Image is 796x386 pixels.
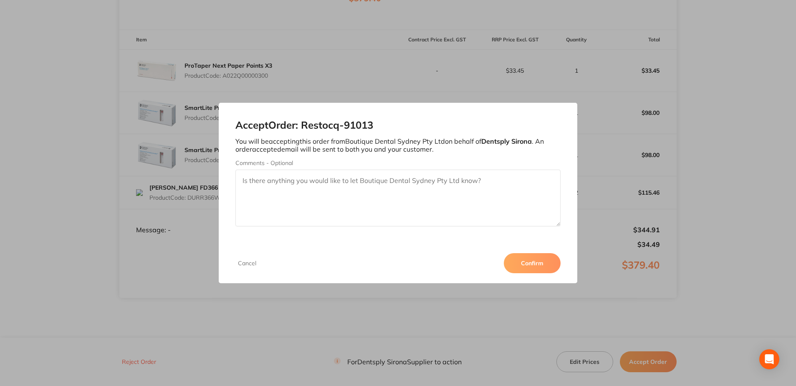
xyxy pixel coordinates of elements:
[759,349,779,369] div: Open Intercom Messenger
[235,137,560,153] p: You will be accepting this order from Boutique Dental Sydney Pty Ltd on behalf of . An order acce...
[504,253,561,273] button: Confirm
[235,259,259,267] button: Cancel
[481,137,532,145] b: Dentsply Sirona
[235,119,560,131] h2: Accept Order: Restocq- 91013
[235,160,560,166] label: Comments - Optional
